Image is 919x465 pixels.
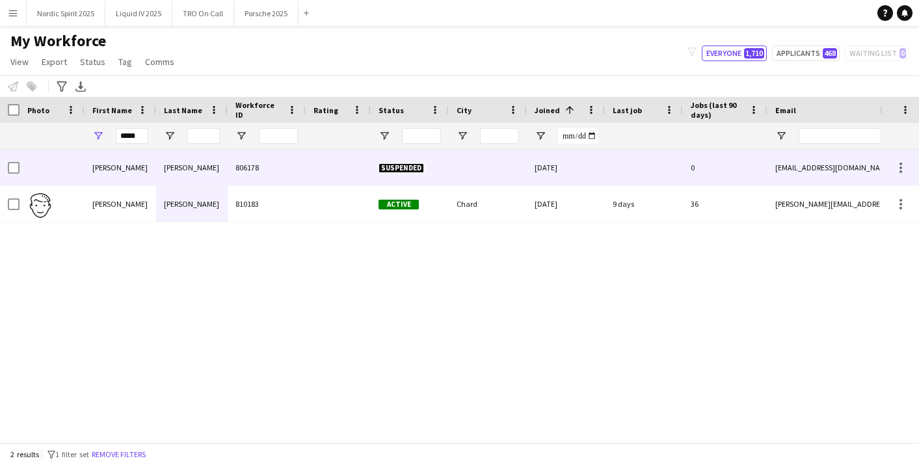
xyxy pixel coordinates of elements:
div: [PERSON_NAME] [85,186,156,222]
span: Photo [27,105,49,115]
span: 1,710 [744,48,764,59]
a: Export [36,53,72,70]
span: Comms [145,56,174,68]
input: Workforce ID Filter Input [259,128,298,144]
span: My Workforce [10,31,106,51]
div: 810183 [228,186,306,222]
div: 806178 [228,150,306,185]
span: Joined [535,105,560,115]
button: Nordic Spirit 2025 [27,1,105,26]
button: Everyone1,710 [702,46,767,61]
span: Last Name [164,105,202,115]
app-action-btn: Advanced filters [54,79,70,94]
div: [PERSON_NAME] [85,150,156,185]
div: Chard [449,186,527,222]
button: Open Filter Menu [535,130,546,142]
span: Rating [313,105,338,115]
a: Comms [140,53,180,70]
button: Open Filter Menu [92,130,104,142]
div: [PERSON_NAME] [156,150,228,185]
button: Open Filter Menu [164,130,176,142]
button: Open Filter Menu [235,130,247,142]
div: 9 days [605,186,683,222]
button: TRO On Call [172,1,234,26]
input: Last Name Filter Input [187,128,220,144]
a: Status [75,53,111,70]
button: Remove filters [89,447,148,462]
span: 468 [823,48,837,59]
button: Applicants468 [772,46,840,61]
div: [DATE] [527,186,605,222]
span: Tag [118,56,132,68]
button: Porsche 2025 [234,1,299,26]
span: Status [80,56,105,68]
input: City Filter Input [480,128,519,144]
span: Last job [613,105,642,115]
span: Workforce ID [235,100,282,120]
img: terry Gregory [27,193,53,219]
a: View [5,53,34,70]
app-action-btn: Export XLSX [73,79,88,94]
input: Status Filter Input [402,128,441,144]
span: Active [379,200,419,209]
button: Open Filter Menu [775,130,787,142]
div: [PERSON_NAME] [156,186,228,222]
span: City [457,105,472,115]
span: First Name [92,105,132,115]
span: Status [379,105,404,115]
div: 0 [683,150,767,185]
span: 1 filter set [55,449,89,459]
span: Suspended [379,163,424,173]
input: First Name Filter Input [116,128,148,144]
input: Joined Filter Input [558,128,597,144]
span: Export [42,56,67,68]
button: Open Filter Menu [379,130,390,142]
span: View [10,56,29,68]
button: Liquid IV 2025 [105,1,172,26]
a: Tag [113,53,137,70]
button: Open Filter Menu [457,130,468,142]
div: [DATE] [527,150,605,185]
span: Email [775,105,796,115]
div: 36 [683,186,767,222]
span: Jobs (last 90 days) [691,100,744,120]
